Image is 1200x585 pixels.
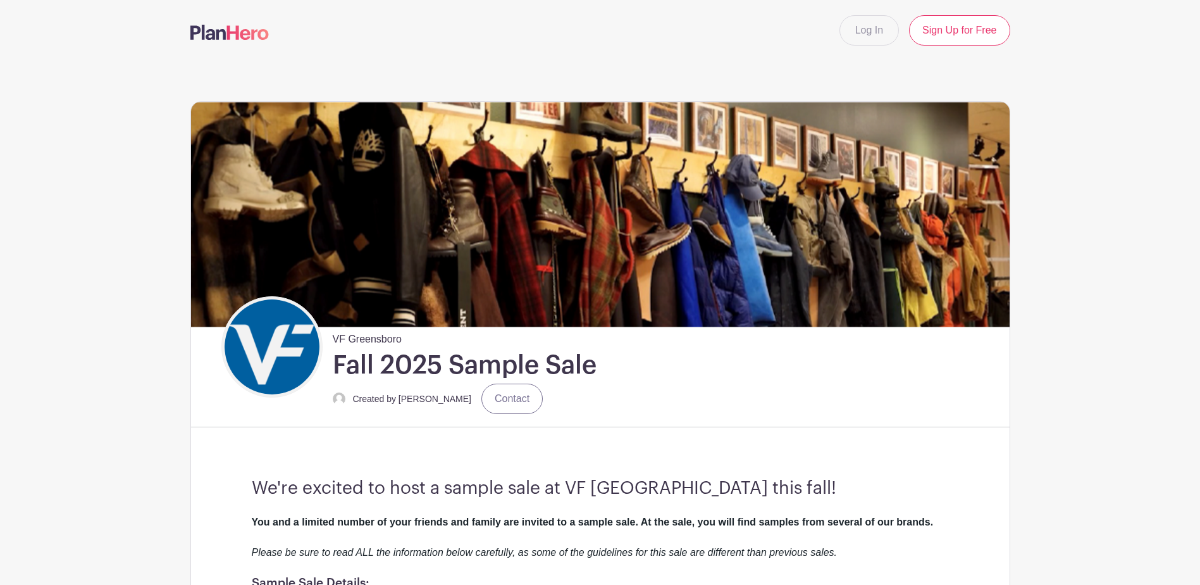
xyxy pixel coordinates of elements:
em: Please be sure to read ALL the information below carefully, as some of the guidelines for this sa... [252,547,838,558]
img: VF_Icon_FullColor_CMYK-small.png [225,299,319,394]
a: Log In [839,15,899,46]
span: VF Greensboro [333,327,402,347]
img: Sample%20Sale.png [191,102,1010,327]
h3: We're excited to host a sample sale at VF [GEOGRAPHIC_DATA] this fall! [252,478,949,500]
a: Sign Up for Free [909,15,1010,46]
small: Created by [PERSON_NAME] [353,394,472,404]
img: default-ce2991bfa6775e67f084385cd625a349d9dcbb7a52a09fb2fda1e96e2d18dcdb.png [333,393,345,405]
img: logo-507f7623f17ff9eddc593b1ce0a138ce2505c220e1c5a4e2b4648c50719b7d32.svg [190,25,269,40]
strong: You and a limited number of your friends and family are invited to a sample sale. At the sale, yo... [252,517,934,527]
a: Contact [481,384,543,414]
h1: Fall 2025 Sample Sale [333,349,597,381]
